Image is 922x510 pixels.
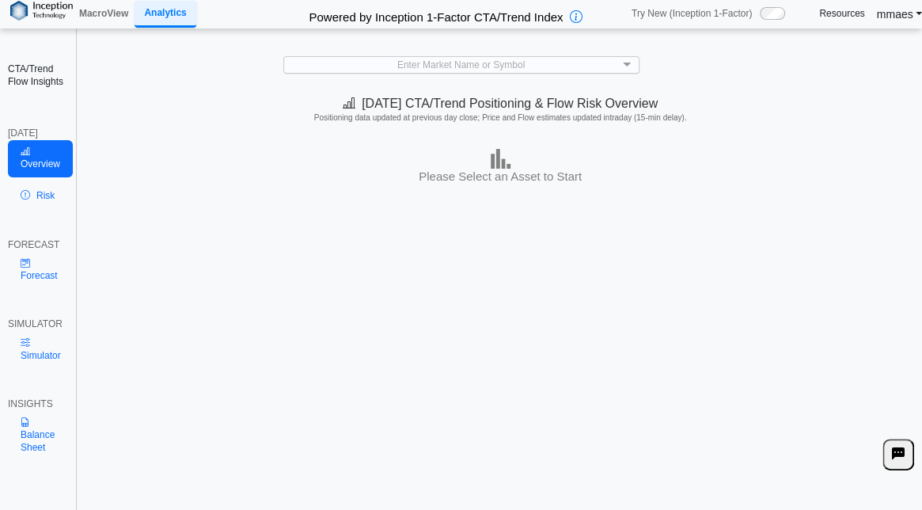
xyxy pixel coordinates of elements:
[8,239,68,252] div: FORECAST
[8,127,68,140] div: [DATE]
[632,8,752,21] span: Try New (Inception 1-Factor)
[135,1,195,29] a: Analytics
[819,8,864,21] a: Resources
[8,140,73,177] a: Overview
[302,3,569,25] h2: Powered by Inception 1-Factor CTA/Trend Index
[8,318,68,331] div: SIMULATOR
[877,7,922,21] a: mmaes
[82,169,918,185] h3: Please Select an Asset to Start
[8,184,73,209] a: Risk
[82,113,917,123] h5: Positioning data updated at previous day close; Price and Flow estimates updated intraday (15-min...
[343,97,658,110] span: [DATE] CTA/Trend Positioning & Flow Risk Overview
[73,2,135,27] a: MacroView
[491,149,510,169] img: bar-chart.png
[8,63,68,88] h2: CTA/Trend Flow Insights
[8,398,68,411] div: INSIGHTS
[284,57,639,73] div: Enter Market Name or Symbol
[8,411,68,461] a: Balance Sheet
[8,331,74,368] a: Simulator
[8,251,70,288] a: Forecast
[10,1,73,21] img: logo%20black.png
